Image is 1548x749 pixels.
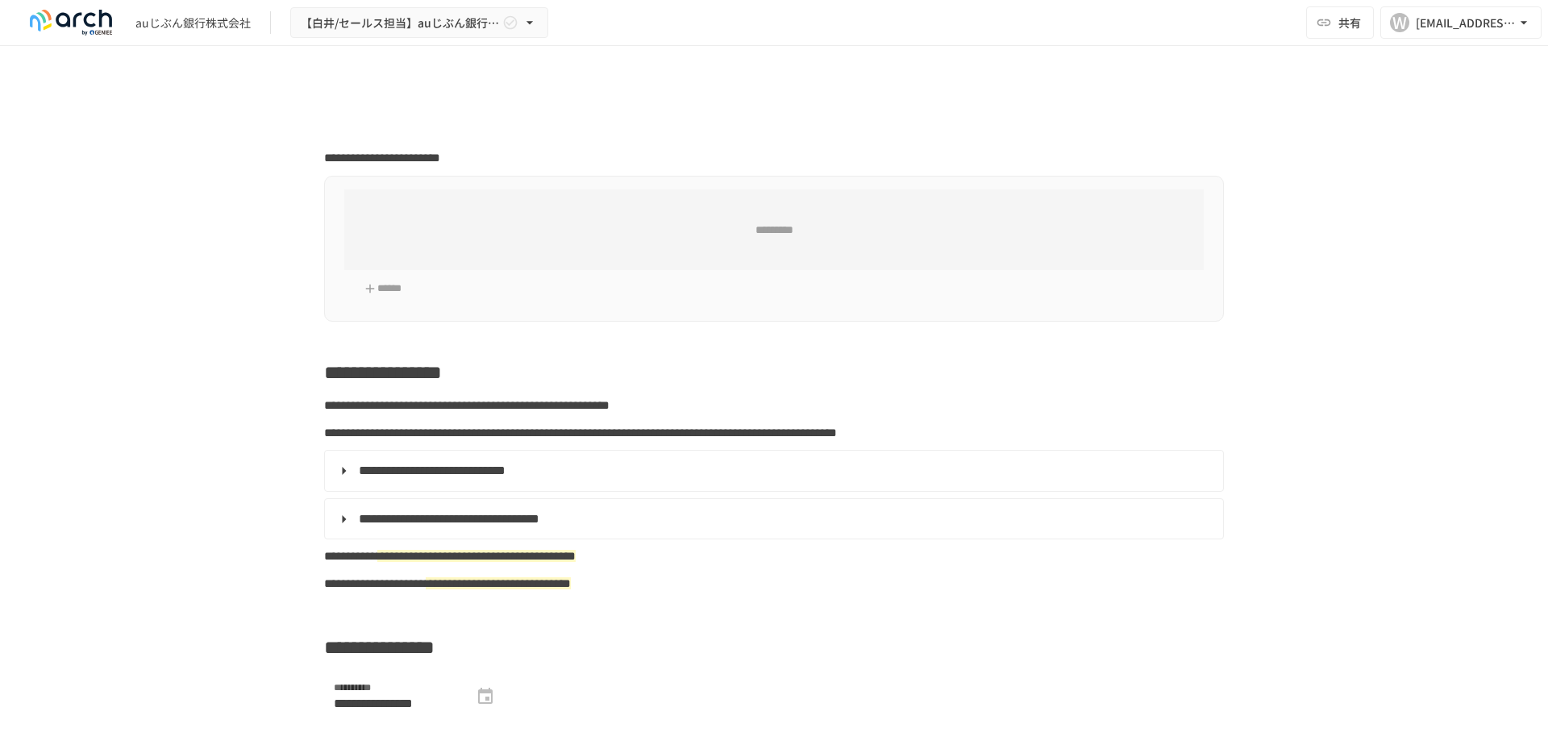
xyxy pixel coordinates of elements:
[1338,14,1361,31] span: 共有
[1306,6,1374,39] button: 共有
[301,13,499,33] span: 【白井/セールス担当】auじぶん銀行株式会社様_初期設定サポート
[135,15,251,31] div: auじぶん銀行株式会社
[290,7,548,39] button: 【白井/セールス担当】auじぶん銀行株式会社様_初期設定サポート
[1390,13,1409,32] div: W
[1416,13,1516,33] div: [EMAIL_ADDRESS][DOMAIN_NAME]
[1380,6,1542,39] button: W[EMAIL_ADDRESS][DOMAIN_NAME]
[19,10,123,35] img: logo-default@2x-9cf2c760.svg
